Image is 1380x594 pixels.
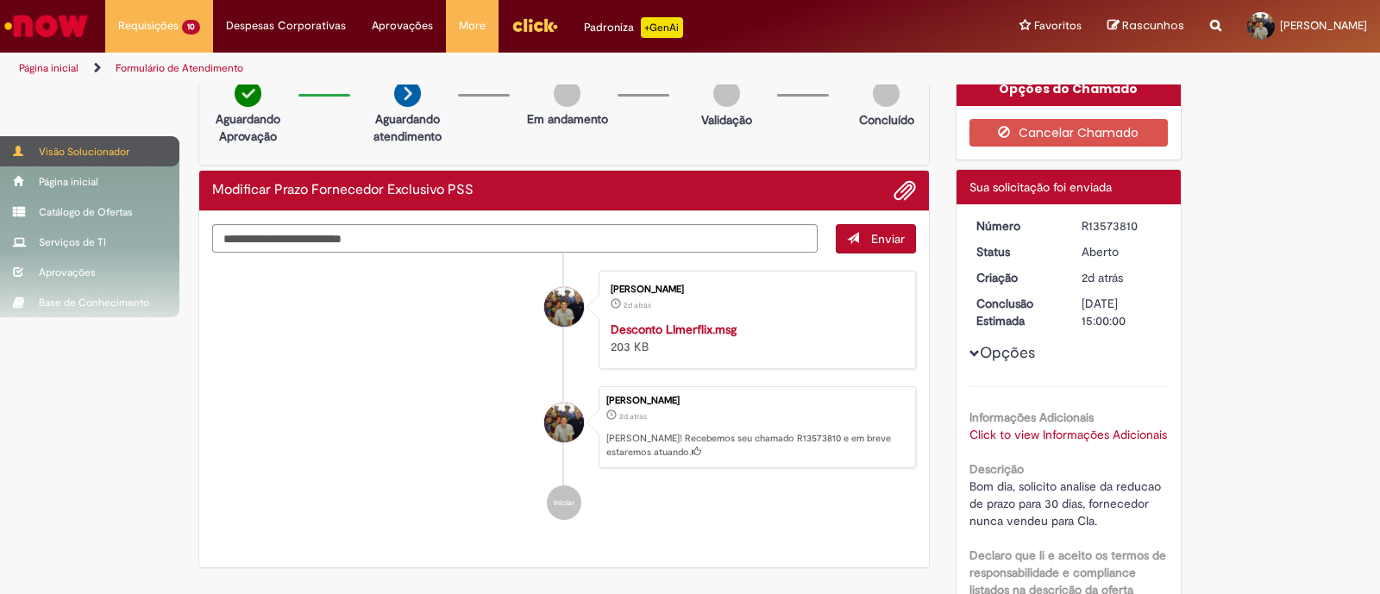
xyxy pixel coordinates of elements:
[859,111,914,128] p: Concluído
[212,253,916,538] ul: Histórico de tíquete
[1034,17,1082,34] span: Favoritos
[206,110,290,145] p: Aguardando Aprovação
[13,53,907,84] ul: Trilhas de página
[641,17,683,38] p: +GenAi
[611,284,898,295] div: [PERSON_NAME]
[182,20,200,34] span: 10
[366,110,449,145] p: Aguardando atendimento
[1280,18,1367,33] span: [PERSON_NAME]
[235,80,261,107] img: check-circle-green.png
[584,17,683,38] div: Padroniza
[19,61,78,75] a: Página inicial
[544,403,584,442] div: Lucas Xavier De Oliveira
[713,80,740,107] img: img-circle-grey.png
[611,321,898,355] div: 203 KB
[619,411,647,422] span: 2d atrás
[118,17,179,34] span: Requisições
[963,217,1069,234] dt: Número
[969,119,1169,147] button: Cancelar Chamado
[619,411,647,422] time: 28/09/2025 10:40:16
[957,72,1182,106] div: Opções do Chamado
[963,269,1069,286] dt: Criação
[459,17,486,34] span: More
[212,224,818,253] textarea: Digite sua mensagem aqui...
[1082,217,1162,234] div: R13573810
[969,478,1164,528] span: Bom dia, solicito analise da reducao de prazo para 30 dias, fornecedor nunca vendeu para CIa.
[394,80,421,107] img: arrow-next.png
[511,12,558,38] img: click_logo_yellow_360x200.png
[1122,17,1184,34] span: Rascunhos
[969,427,1167,442] a: Click to view Informações Adicionais
[624,300,651,310] time: 28/09/2025 10:40:14
[963,243,1069,260] dt: Status
[836,224,916,253] button: Enviar
[212,183,474,198] h2: Modificar Prazo Fornecedor Exclusivo PSS Histórico de tíquete
[969,461,1024,477] b: Descrição
[554,80,580,107] img: img-circle-grey.png
[2,9,91,43] img: ServiceNow
[1082,270,1123,285] time: 28/09/2025 10:40:16
[1082,270,1123,285] span: 2d atrás
[701,111,752,128] p: Validação
[969,410,1094,425] b: Informações Adicionais
[1082,295,1162,329] div: [DATE] 15:00:00
[226,17,346,34] span: Despesas Corporativas
[606,432,906,459] p: [PERSON_NAME]! Recebemos seu chamado R13573810 e em breve estaremos atuando.
[894,179,916,202] button: Adicionar anexos
[527,110,608,128] p: Em andamento
[606,396,906,406] div: [PERSON_NAME]
[116,61,243,75] a: Formulário de Atendimento
[1082,269,1162,286] div: 28/09/2025 10:40:16
[544,287,584,327] div: Lucas Xavier De Oliveira
[871,231,905,247] span: Enviar
[1107,18,1184,34] a: Rascunhos
[611,322,737,337] a: Desconto LImerflix.msg
[969,179,1112,195] span: Sua solicitação foi enviada
[963,295,1069,329] dt: Conclusão Estimada
[372,17,433,34] span: Aprovações
[212,386,916,469] li: Lucas Xavier De Oliveira
[1082,243,1162,260] div: Aberto
[873,80,900,107] img: img-circle-grey.png
[624,300,651,310] span: 2d atrás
